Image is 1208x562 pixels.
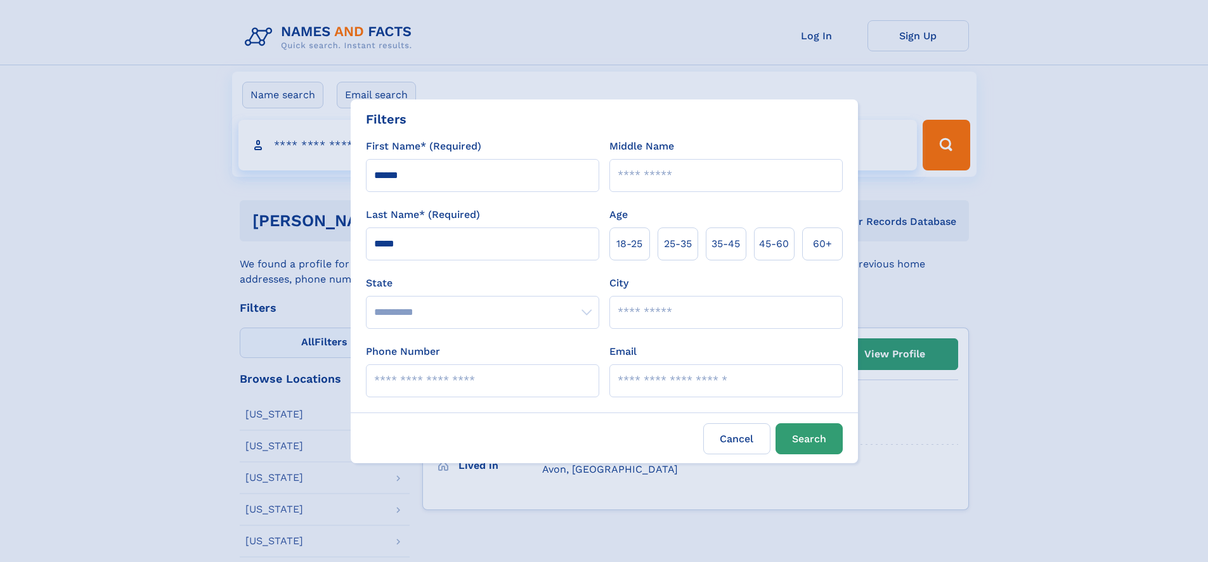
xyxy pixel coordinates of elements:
label: Middle Name [609,139,674,154]
label: City [609,276,628,291]
label: Cancel [703,423,770,454]
label: State [366,276,599,291]
label: Email [609,344,637,359]
button: Search [776,423,843,454]
span: 45‑60 [759,236,789,252]
span: 25‑35 [664,236,692,252]
label: Age [609,207,628,222]
label: Phone Number [366,344,440,359]
div: Filters [366,110,406,129]
label: First Name* (Required) [366,139,481,154]
span: 60+ [813,236,832,252]
span: 35‑45 [711,236,740,252]
span: 18‑25 [616,236,642,252]
label: Last Name* (Required) [366,207,480,222]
